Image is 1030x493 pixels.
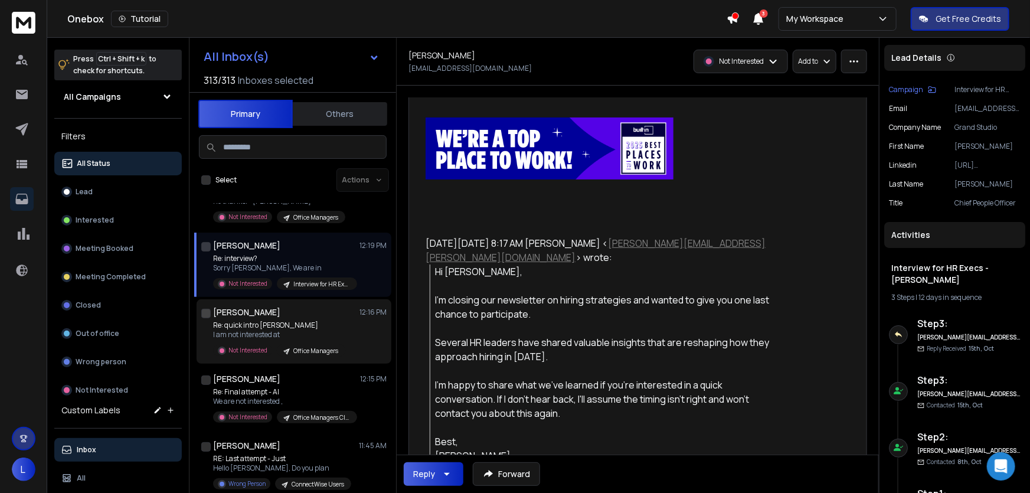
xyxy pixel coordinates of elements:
[927,344,994,353] p: Reply Received
[54,322,182,345] button: Out of office
[228,279,267,288] p: Not Interested
[889,161,917,170] p: linkedin
[413,468,435,480] div: Reply
[891,52,941,64] p: Lead Details
[426,236,770,265] div: [DATE][DATE] 8:17 AM [PERSON_NAME] < > wrote:
[213,397,355,406] p: We are not interested ,
[891,292,914,302] span: 3 Steps
[213,330,345,339] p: I am not interested at
[213,463,351,473] p: Hello [PERSON_NAME], Do you plan
[408,64,532,73] p: [EMAIL_ADDRESS][DOMAIN_NAME]
[213,254,355,263] p: Re: interview?
[215,175,237,185] label: Select
[436,265,770,279] div: Hi [PERSON_NAME],
[213,373,280,385] h1: [PERSON_NAME]
[228,346,267,355] p: Not Interested
[293,213,338,222] p: Office Managers
[954,179,1021,189] p: [PERSON_NAME]
[54,128,182,145] h3: Filters
[911,7,1009,31] button: Get Free Credits
[238,73,313,87] h3: Inboxes selected
[54,237,182,260] button: Meeting Booked
[936,13,1001,25] p: Get Free Credits
[213,321,345,330] p: Re: quick intro [PERSON_NAME]
[889,142,924,151] p: First Name
[54,152,182,175] button: All Status
[76,187,93,197] p: Lead
[76,329,119,338] p: Out of office
[917,446,1021,455] h6: [PERSON_NAME][EMAIL_ADDRESS][PERSON_NAME][DOMAIN_NAME]
[111,11,168,27] button: Tutorial
[204,51,269,63] h1: All Inbox(s)
[213,240,280,252] h1: [PERSON_NAME]
[76,216,114,225] p: Interested
[77,159,110,168] p: All Status
[198,100,293,128] button: Primary
[404,462,463,486] button: Reply
[889,104,907,113] p: Email
[891,293,1018,302] div: |
[293,101,387,127] button: Others
[360,374,387,384] p: 12:15 PM
[889,198,903,208] p: Title
[473,462,540,486] button: Forward
[76,272,146,282] p: Meeting Completed
[228,479,266,488] p: Wrong Person
[954,104,1021,113] p: [EMAIL_ADDRESS][DOMAIN_NAME]
[889,123,941,132] p: Company Name
[76,301,101,310] p: Closed
[889,85,923,94] p: Campaign
[786,13,848,25] p: My Workspace
[293,347,338,355] p: Office Managers
[798,57,818,66] p: Add to
[889,85,936,94] button: Campaign
[54,180,182,204] button: Lead
[61,404,120,416] h3: Custom Labels
[436,378,770,420] div: I'm happy to share what we've learned if you're interested in a quick conversation. If I don't he...
[889,179,923,189] p: Last Name
[77,445,96,455] p: Inbox
[54,265,182,289] button: Meeting Completed
[293,413,350,422] p: Office Managers Clone
[12,458,35,481] button: L
[436,335,770,364] div: Several HR leaders have shared valuable insights that are reshaping how they approach hiring in [...
[54,466,182,490] button: All
[917,373,1021,387] h6: Step 3 :
[927,401,983,410] p: Contacted
[213,440,280,452] h1: [PERSON_NAME]
[719,57,764,66] p: Not Interested
[969,344,994,352] span: 15th, Oct
[293,280,350,289] p: Interview for HR Execs - [PERSON_NAME]
[54,438,182,462] button: Inbox
[54,350,182,374] button: Wrong person
[54,208,182,232] button: Interested
[76,357,126,367] p: Wrong person
[760,9,768,18] span: 3
[54,293,182,317] button: Closed
[891,262,1018,286] h1: Interview for HR Execs - [PERSON_NAME]
[194,45,389,68] button: All Inbox(s)
[987,452,1015,481] div: Open Intercom Messenger
[927,458,982,466] p: Contacted
[436,449,770,463] div: [PERSON_NAME]
[957,401,983,409] span: 15th, Oct
[73,53,156,77] p: Press to check for shortcuts.
[213,387,355,397] p: Re: Final attempt - AI
[54,85,182,109] button: All Campaigns
[954,123,1021,132] p: Grand Studio
[213,263,355,273] p: Sorry [PERSON_NAME], We are in
[917,333,1021,342] h6: [PERSON_NAME][EMAIL_ADDRESS][PERSON_NAME][DOMAIN_NAME]
[213,454,351,463] p: RE: Last attempt - Just
[204,73,236,87] span: 313 / 313
[884,222,1025,248] div: Activities
[954,161,1021,170] p: [URL][DOMAIN_NAME]
[408,50,475,61] h1: [PERSON_NAME]
[64,91,121,103] h1: All Campaigns
[917,390,1021,399] h6: [PERSON_NAME][EMAIL_ADDRESS][PERSON_NAME][DOMAIN_NAME]
[426,237,766,264] a: [PERSON_NAME][EMAIL_ADDRESS][PERSON_NAME][DOMAIN_NAME]
[76,386,128,395] p: Not Interested
[96,52,146,66] span: Ctrl + Shift + k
